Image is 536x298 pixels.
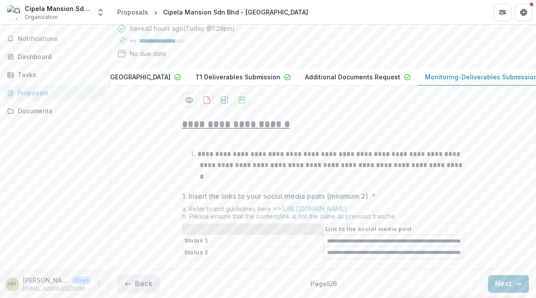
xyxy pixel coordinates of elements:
[182,205,464,223] div: a. Refer brand guidelines here >> b. Please ensure that the content/link is not the same as previ...
[8,281,16,287] div: Hidayah Hassan
[7,5,21,19] img: Cipela Mansion Sdn Bhd
[114,6,152,19] a: Proposals
[23,276,69,285] p: [PERSON_NAME]
[94,279,104,290] button: More
[23,285,90,293] p: [EMAIL_ADDRESS][DOMAIN_NAME]
[182,93,196,107] button: Preview 7e2704f6-e27b-4d4c-a58f-13dd7678c533-5.pdf
[163,7,308,17] div: Cipela Mansion Sdn Bhd - [GEOGRAPHIC_DATA]
[114,6,312,19] nav: breadcrumb
[18,88,99,97] div: Proposals
[18,70,99,79] div: Tasks
[182,235,324,247] th: Status 1
[130,24,235,33] div: Saved 2 hours ago ( Today @ 1:29pm )
[4,104,106,118] a: Documents
[200,93,214,107] button: download-proposal
[25,13,58,21] span: Organization
[117,7,148,17] div: Proposals
[130,49,166,58] div: No due date
[310,279,337,288] p: Page 5 / 6
[182,191,368,201] p: 1. Insert the links to your social media posts (minimum 2)
[305,72,400,82] p: Additional Documents Request
[195,72,280,82] p: T1 Deliverables Submission
[18,52,99,61] div: Dashboard
[4,86,106,100] a: Proposals
[182,247,324,259] th: Status 2
[323,224,464,235] th: Link to the social media post
[130,38,136,44] p: 80 %
[494,4,511,21] button: Partners
[94,4,107,21] button: Open entity switcher
[18,106,99,115] div: Documents
[488,275,529,293] button: Next
[4,32,106,46] button: Notifications
[217,93,231,107] button: download-proposal
[515,4,532,21] button: Get Help
[4,49,106,64] a: Dashboard
[25,4,91,13] div: Cipela Mansion Sdn Bhd
[72,276,90,284] p: User
[117,275,160,293] button: Back
[4,67,106,82] a: Tasks
[235,93,249,107] button: download-proposal
[282,205,347,212] a: [URL][DOMAIN_NAME]
[18,35,103,43] span: Notifications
